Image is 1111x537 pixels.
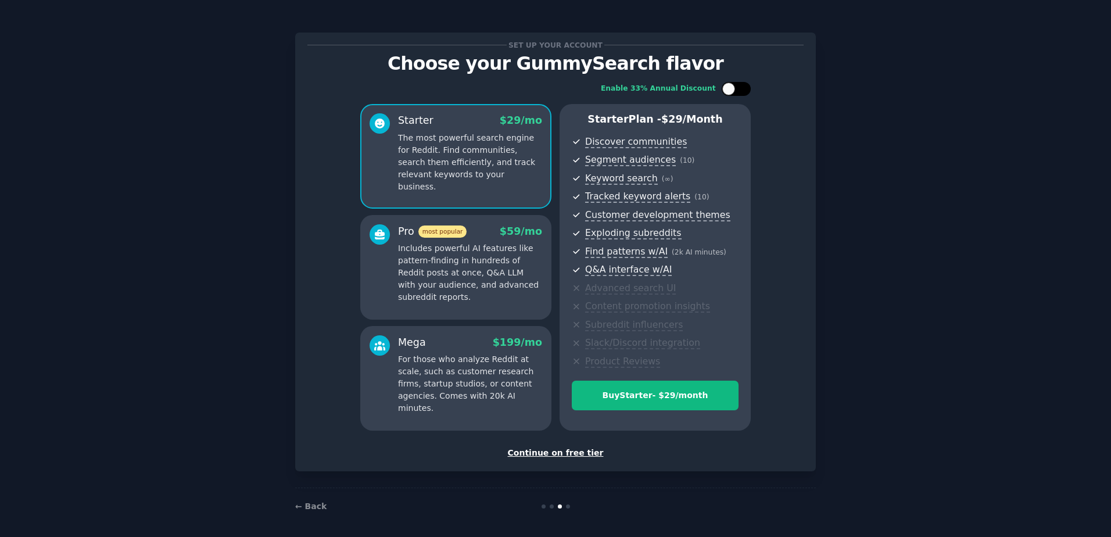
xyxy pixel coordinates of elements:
[398,242,542,303] p: Includes powerful AI features like pattern-finding in hundreds of Reddit posts at once, Q&A LLM w...
[572,389,738,402] div: Buy Starter - $ 29 /month
[398,335,426,350] div: Mega
[295,502,327,511] a: ← Back
[585,209,730,221] span: Customer development themes
[585,337,700,349] span: Slack/Discord integration
[694,193,709,201] span: ( 10 )
[398,113,433,128] div: Starter
[585,173,658,185] span: Keyword search
[585,356,660,368] span: Product Reviews
[585,154,676,166] span: Segment audiences
[572,381,739,410] button: BuyStarter- $29/month
[585,300,710,313] span: Content promotion insights
[398,132,542,193] p: The most powerful search engine for Reddit. Find communities, search them efficiently, and track ...
[307,53,804,74] p: Choose your GummySearch flavor
[398,224,467,239] div: Pro
[572,112,739,127] p: Starter Plan -
[585,246,668,258] span: Find patterns w/AI
[500,225,542,237] span: $ 59 /mo
[672,248,726,256] span: ( 2k AI minutes )
[601,84,716,94] div: Enable 33% Annual Discount
[585,319,683,331] span: Subreddit influencers
[500,114,542,126] span: $ 29 /mo
[307,447,804,459] div: Continue on free tier
[585,136,687,148] span: Discover communities
[585,191,690,203] span: Tracked keyword alerts
[585,282,676,295] span: Advanced search UI
[680,156,694,164] span: ( 10 )
[661,113,723,125] span: $ 29 /month
[585,264,672,276] span: Q&A interface w/AI
[493,336,542,348] span: $ 199 /mo
[418,225,467,238] span: most popular
[585,227,681,239] span: Exploding subreddits
[398,353,542,414] p: For those who analyze Reddit at scale, such as customer research firms, startup studios, or conte...
[662,175,673,183] span: ( ∞ )
[507,39,605,51] span: Set up your account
